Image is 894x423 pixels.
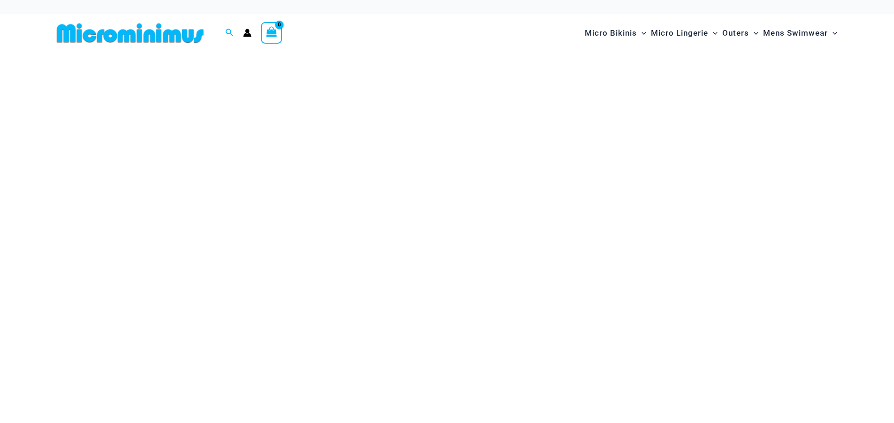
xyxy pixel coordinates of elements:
span: Menu Toggle [708,21,718,45]
span: Mens Swimwear [763,21,828,45]
a: Mens SwimwearMenu ToggleMenu Toggle [761,19,840,47]
span: Menu Toggle [749,21,758,45]
span: Menu Toggle [637,21,646,45]
img: MM SHOP LOGO FLAT [53,23,207,44]
span: Micro Lingerie [651,21,708,45]
span: Micro Bikinis [585,21,637,45]
a: OutersMenu ToggleMenu Toggle [720,19,761,47]
a: Account icon link [243,29,252,37]
a: Micro LingerieMenu ToggleMenu Toggle [649,19,720,47]
span: Outers [722,21,749,45]
a: Search icon link [225,27,234,39]
a: View Shopping Cart, empty [261,22,283,44]
a: Micro BikinisMenu ToggleMenu Toggle [582,19,649,47]
nav: Site Navigation [581,17,841,49]
span: Menu Toggle [828,21,837,45]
